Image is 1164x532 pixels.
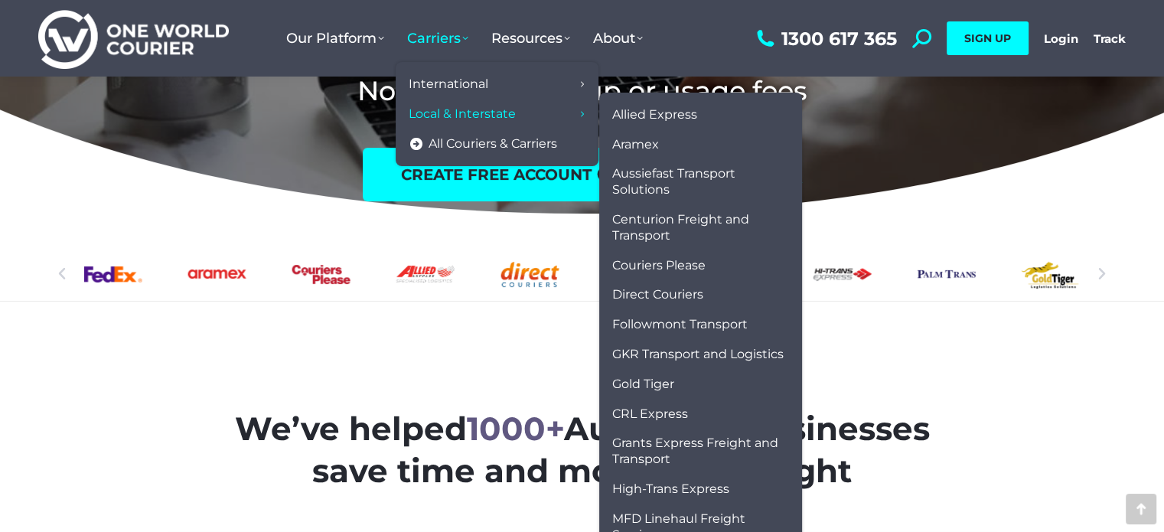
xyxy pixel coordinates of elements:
a: Hi-Trans_logo [813,247,871,301]
a: Aramex [607,130,794,160]
a: About [582,15,654,62]
a: All Couriers & Carriers [403,129,591,159]
a: Couriers Please [607,251,794,281]
a: Centurion Freight and Transport [607,205,794,251]
a: Direct Couriers logo [500,247,559,301]
a: Couriers Please logo [292,247,351,301]
span: Centurion Freight and Transport [612,212,789,244]
a: Login [1044,31,1078,46]
span: Resources [491,30,570,47]
a: 1300 617 365 [753,29,897,48]
a: SIGN UP [947,21,1029,55]
span: Aramex [612,137,659,153]
a: Our Platform [275,15,396,62]
span: SIGN UP [964,31,1011,45]
span: Our Platform [286,30,384,47]
h2: We’ve helped Australian businesses save time and money on freight [201,408,963,491]
a: Palm-Trans-logo_x2-1 [917,247,975,301]
span: Couriers Please [612,258,706,274]
div: 6 / 25 [188,247,246,301]
div: 12 / 25 [813,247,871,301]
span: Aussiefast Transport Solutions [612,166,789,198]
div: 7 / 25 [292,247,351,301]
span: Carriers [407,30,468,47]
span: Allied Express [612,107,697,123]
a: CRL Express [607,400,794,429]
span: Grants Express Freight and Transport [612,436,789,468]
a: Resources [480,15,582,62]
div: 9 / 25 [500,247,559,301]
a: Grants Express Freight and Transport [607,429,794,475]
a: Local & Interstate [403,100,591,129]
span: High-Trans Express [612,481,729,498]
a: Aussiefast Transport Solutions [607,159,794,205]
a: gb [1022,247,1080,301]
span: Followmont Transport [612,317,748,333]
span: GKR Transport and Logistics [612,347,784,363]
span: All Couriers & Carriers [429,136,557,152]
div: Slides [84,247,1080,301]
div: 14 / 25 [1022,247,1080,301]
a: Followmont Transport [607,310,794,340]
a: Track [1094,31,1126,46]
span: International [409,77,488,93]
div: 13 / 25 [917,247,975,301]
a: Direct Couriers [607,280,794,310]
a: Aramex_logo [188,247,246,301]
a: Gold Tiger [607,370,794,400]
h2: No account, signup or usage fees [104,72,1060,109]
span: CRL Express [612,406,688,423]
span: About [593,30,643,47]
a: Allied Express [607,100,794,130]
span: 1000+ [467,409,564,449]
span: Local & Interstate [409,106,516,122]
div: 8 / 25 [396,247,455,301]
a: create free account [363,148,650,201]
a: Carriers [396,15,480,62]
span: Gold Tiger [612,377,674,393]
a: Allied Express logo [396,247,455,301]
div: 5 / 25 [84,247,142,301]
span: Direct Couriers [612,287,703,303]
a: GKR Transport and Logistics [607,340,794,370]
a: International [403,70,591,100]
img: One World Courier [38,8,229,70]
a: FedEx logo [84,247,142,301]
a: High-Trans Express [607,475,794,504]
